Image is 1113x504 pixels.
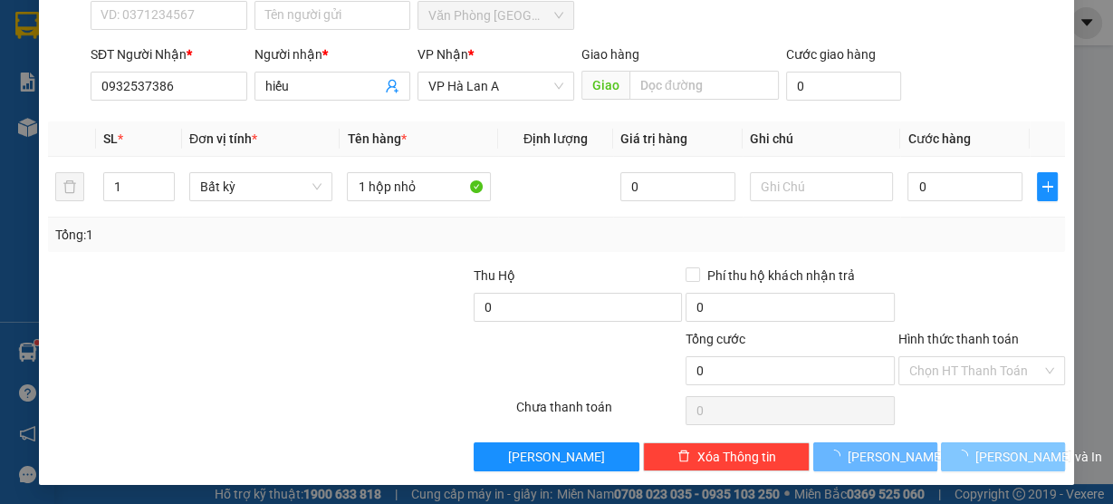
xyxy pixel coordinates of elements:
[254,44,411,64] div: Người nhận
[508,447,605,467] span: [PERSON_NAME]
[750,172,894,201] input: Ghi Chú
[786,72,902,101] input: Cước giao hàng
[700,266,861,286] span: Phí thu hộ khách nhận trả
[200,173,322,200] span: Bất kỳ
[55,172,84,201] button: delete
[848,447,945,467] span: [PERSON_NAME]
[677,450,690,464] span: delete
[907,131,970,146] span: Cước hàng
[474,442,640,471] button: [PERSON_NAME]
[417,47,468,62] span: VP Nhận
[975,447,1102,467] span: [PERSON_NAME] và In
[629,71,779,100] input: Dọc đường
[828,450,848,462] span: loading
[743,121,901,157] th: Ghi chú
[697,447,776,467] span: Xóa Thông tin
[428,2,563,29] span: Văn Phòng Sài Gòn
[941,442,1065,471] button: [PERSON_NAME] và In
[955,450,975,462] span: loading
[9,109,209,134] li: Thảo Lan
[786,47,876,62] label: Cước giao hàng
[347,172,491,201] input: VD: Bàn, Ghế
[813,442,937,471] button: [PERSON_NAME]
[189,131,257,146] span: Đơn vị tính
[898,332,1019,346] label: Hình thức thanh toán
[9,134,209,160] li: In ngày: 18:21 12/10
[686,332,745,346] span: Tổng cước
[523,131,588,146] span: Định lượng
[581,71,629,100] span: Giao
[91,44,247,64] div: SĐT Người Nhận
[1038,179,1057,194] span: plus
[620,172,735,201] input: 0
[385,79,399,93] span: user-add
[620,131,687,146] span: Giá trị hàng
[474,268,515,283] span: Thu Hộ
[55,225,431,245] div: Tổng: 1
[643,442,810,471] button: deleteXóa Thông tin
[1037,172,1058,201] button: plus
[514,397,685,429] div: Chưa thanh toán
[103,131,118,146] span: SL
[347,131,406,146] span: Tên hàng
[428,73,563,100] span: VP Hà Lan A
[581,47,639,62] span: Giao hàng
